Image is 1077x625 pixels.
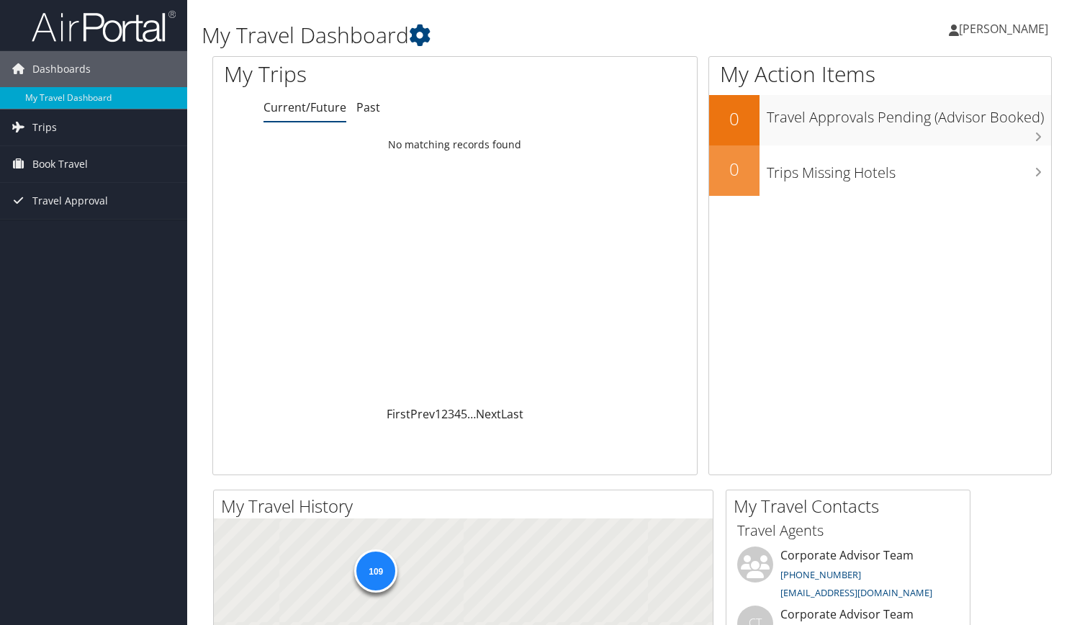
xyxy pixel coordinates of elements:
a: 1 [435,406,441,422]
a: 0Travel Approvals Pending (Advisor Booked) [709,95,1051,145]
h2: 0 [709,157,760,181]
a: [EMAIL_ADDRESS][DOMAIN_NAME] [780,586,932,599]
span: Trips [32,109,57,145]
h1: My Action Items [709,59,1051,89]
a: First [387,406,410,422]
a: 5 [461,406,467,422]
h2: 0 [709,107,760,131]
a: Last [501,406,523,422]
a: Next [476,406,501,422]
div: 109 [354,549,397,592]
a: [PERSON_NAME] [949,7,1063,50]
h3: Travel Agents [737,521,959,541]
a: Past [356,99,380,115]
a: Current/Future [263,99,346,115]
a: 4 [454,406,461,422]
h1: My Travel Dashboard [202,20,775,50]
a: 2 [441,406,448,422]
h3: Travel Approvals Pending (Advisor Booked) [767,100,1051,127]
a: Prev [410,406,435,422]
a: [PHONE_NUMBER] [780,568,861,581]
img: airportal-logo.png [32,9,176,43]
td: No matching records found [213,132,697,158]
h2: My Travel History [221,494,713,518]
a: 0Trips Missing Hotels [709,145,1051,196]
span: … [467,406,476,422]
li: Corporate Advisor Team [730,547,966,606]
span: [PERSON_NAME] [959,21,1048,37]
a: 3 [448,406,454,422]
h2: My Travel Contacts [734,494,970,518]
span: Travel Approval [32,183,108,219]
h1: My Trips [224,59,485,89]
h3: Trips Missing Hotels [767,156,1051,183]
span: Book Travel [32,146,88,182]
span: Dashboards [32,51,91,87]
